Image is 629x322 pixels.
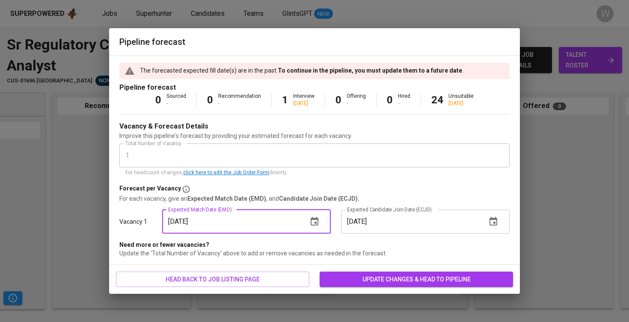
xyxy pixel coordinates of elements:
[387,94,393,106] b: 0
[278,67,462,74] b: To continue in the pipeline, you must update them to a future date
[166,93,186,107] div: Sourced
[320,272,513,287] button: update changes & head to pipeline
[166,100,186,107] div: -
[218,100,261,107] div: -
[293,100,314,107] div: [DATE]
[282,94,288,106] b: 1
[326,274,506,285] span: update changes & head to pipeline
[218,93,261,107] div: Recommendation
[116,272,309,287] button: head back to job listing page
[119,217,147,226] p: Vacancy 1
[335,94,341,106] b: 0
[398,100,410,107] div: -
[119,240,510,249] p: Need more or fewer vacancies?
[187,195,266,202] b: Expected Match Date (EMD)
[347,100,366,107] div: -
[398,93,410,107] div: Hired
[448,93,474,107] div: Unsuitable
[119,194,510,203] p: For each vacancy, give an , and
[279,195,359,202] b: Candidate Join Date (ECJD).
[119,82,510,93] p: Pipeline forecast
[448,100,474,107] div: [DATE]
[119,121,208,132] p: Vacancy & Forecast Details
[293,93,314,107] div: Interview
[125,169,504,177] p: For headcount changes, directly.
[119,132,510,140] p: Improve this pipeline's forecast by providing your estimated forecast for each vacancy.
[207,94,213,106] b: 0
[119,184,181,194] p: Forecast per Vacancy
[347,93,366,107] div: Offering
[123,274,303,285] span: head back to job listing page
[119,249,510,258] p: Update the 'Total Number of Vacancy' above to add or remove vacancies as needed in the forecast.
[183,170,269,176] a: click here to edit the Job Order Form
[155,94,161,106] b: 0
[431,94,443,106] b: 24
[140,66,463,75] p: The forecasted expected fill date(s) are in the past. .
[119,35,510,49] h6: Pipeline forecast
